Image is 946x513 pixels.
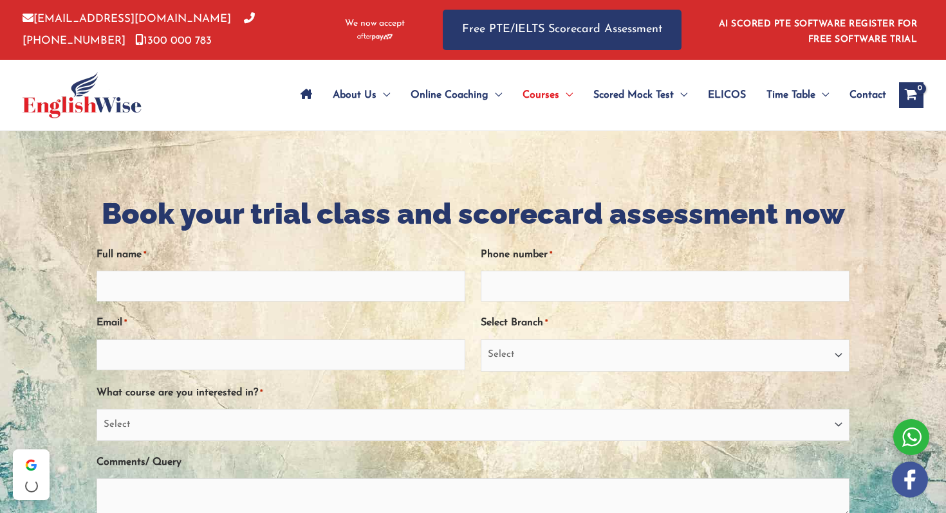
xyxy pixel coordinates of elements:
a: Free PTE/IELTS Scorecard Assessment [443,10,682,50]
span: Menu Toggle [815,73,829,118]
span: Courses [523,73,559,118]
span: Scored Mock Test [593,73,674,118]
aside: Header Widget 1 [711,9,923,51]
label: Comments/ Query [97,452,181,473]
img: Afterpay-Logo [357,33,393,40]
span: About Us [333,73,376,118]
span: Online Coaching [411,73,488,118]
a: View Shopping Cart, empty [899,82,923,108]
a: Online CoachingMenu Toggle [400,73,512,118]
label: What course are you interested in? [97,382,263,404]
a: Scored Mock TestMenu Toggle [583,73,698,118]
a: Contact [839,73,886,118]
h2: Book your trial class and scorecard assessment now [97,195,849,233]
a: AI SCORED PTE SOFTWARE REGISTER FOR FREE SOFTWARE TRIAL [719,19,918,44]
span: Menu Toggle [376,73,390,118]
img: white-facebook.png [892,462,928,498]
span: We now accept [345,17,405,30]
label: Email [97,312,127,334]
span: Menu Toggle [488,73,502,118]
a: CoursesMenu Toggle [512,73,583,118]
a: [EMAIL_ADDRESS][DOMAIN_NAME] [23,14,231,24]
a: Time TableMenu Toggle [756,73,839,118]
span: Menu Toggle [559,73,573,118]
span: ELICOS [708,73,746,118]
label: Full name [97,244,146,265]
a: [PHONE_NUMBER] [23,14,255,46]
a: About UsMenu Toggle [322,73,400,118]
span: Contact [849,73,886,118]
img: cropped-ew-logo [23,72,142,118]
label: Phone number [481,244,552,265]
a: 1300 000 783 [135,35,212,46]
nav: Site Navigation: Main Menu [290,73,886,118]
label: Select Branch [481,312,548,334]
a: ELICOS [698,73,756,118]
span: Menu Toggle [674,73,687,118]
span: Time Table [766,73,815,118]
